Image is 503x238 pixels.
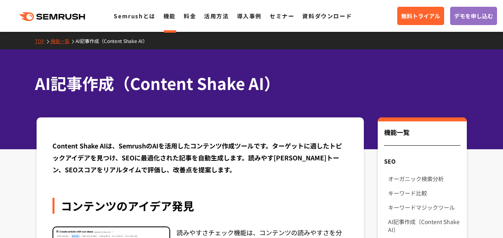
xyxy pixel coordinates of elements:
a: デモを申し込む [450,7,497,25]
h1: AI記事作成（Content Shake AI） [35,72,460,95]
a: オーガニック検索分析 [388,172,460,186]
span: 無料トライアル [401,12,440,20]
a: TOP [35,37,50,44]
div: Content Shake AIは、SemrushのAIを活用したコンテンツ作成ツールです。ターゲットに適したトピックアイデアを見つけ、SEOに最適化された記事を自動生成します。読みやす[PER... [52,140,348,176]
span: デモを申し込む [454,12,493,20]
a: キーワード比較 [388,186,460,200]
div: コンテンツのアイデア発見 [52,198,348,214]
a: 機能 [163,12,176,20]
a: AI記事作成（Content Shake AI） [76,37,153,44]
a: 料金 [184,12,196,20]
a: 機能一覧 [50,37,76,44]
div: 機能一覧 [384,127,460,146]
a: Semrushとは [114,12,155,20]
a: キーワードマジックツール [388,200,460,215]
a: セミナー [270,12,294,20]
a: AI記事作成（Content Shake AI） [388,215,460,237]
a: 活用方法 [204,12,229,20]
a: 導入事例 [237,12,262,20]
a: 資料ダウンロード [302,12,352,20]
div: SEO [378,154,466,168]
a: 無料トライアル [397,7,444,25]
